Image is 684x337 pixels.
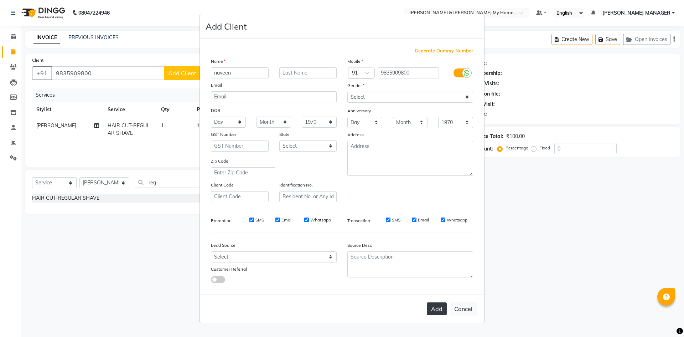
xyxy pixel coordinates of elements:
label: GST Number [211,131,236,138]
input: Last Name [279,67,337,78]
label: Gender [347,82,364,89]
label: Email [211,82,222,88]
label: Transaction [347,218,370,224]
label: Email [281,217,292,223]
label: Name [211,58,226,65]
label: Address [347,132,364,138]
label: SMS [392,217,400,223]
input: Enter Zip Code [211,167,275,178]
input: Resident No. or Any Id [279,191,337,202]
h4: Add Client [206,20,247,33]
input: Client Code [211,191,269,202]
label: SMS [255,217,264,223]
label: DOB [211,107,220,114]
button: Cancel [450,302,477,316]
label: Anniversary [347,108,371,114]
label: Customer Referral [211,266,247,272]
label: Client Code [211,182,234,188]
span: Generate Dummy Number [415,47,473,55]
input: GST Number [211,141,269,152]
label: Mobile [347,58,363,65]
button: Add [427,302,447,315]
input: Mobile [378,67,439,78]
input: First Name [211,67,269,78]
label: Promotion [211,218,232,224]
input: Email [211,91,337,102]
label: State [279,131,290,138]
label: Whatsapp [310,217,331,223]
label: Email [418,217,429,223]
label: Whatsapp [447,217,467,223]
label: Lead Source [211,242,235,249]
label: Zip Code [211,158,228,164]
label: Source Desc [347,242,372,249]
label: Identification No. [279,182,313,188]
